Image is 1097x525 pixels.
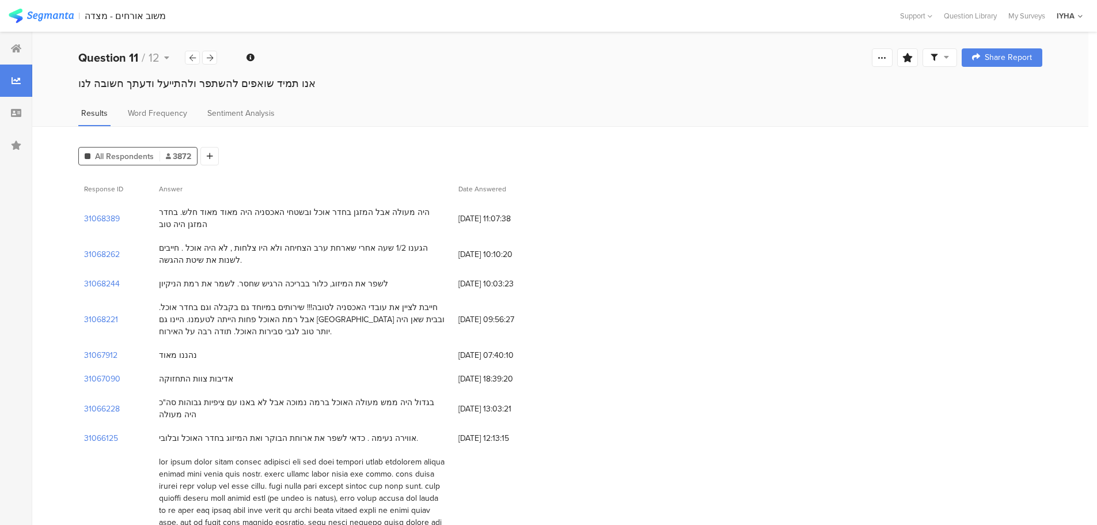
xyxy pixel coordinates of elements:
section: 31067912 [84,349,117,361]
div: היה מעולה אבל המזגן בחדר אוכל ובשטחי האכסניה היה מאוד מאוד חלש. בחדר המזגן היה טוב [159,206,447,231]
span: [DATE] 13:03:21 [458,403,551,415]
span: [DATE] 18:39:20 [458,373,551,385]
span: [DATE] 12:13:15 [458,432,551,444]
span: Response ID [84,184,123,194]
section: 31068262 [84,248,120,260]
a: Question Library [938,10,1003,21]
section: 31068221 [84,314,118,326]
b: Question 11 [78,49,138,66]
span: / [142,49,145,66]
span: Sentiment Analysis [207,107,275,119]
div: אנו תמיד שואפים להשתפר ולהתייעל ודעתך חשובה לנו [78,76,1042,91]
span: 12 [149,49,160,66]
span: [DATE] 07:40:10 [458,349,551,361]
section: 31068244 [84,278,120,290]
span: All Respondents [95,150,154,163]
span: Results [81,107,108,119]
a: My Surveys [1003,10,1051,21]
span: [DATE] 10:03:23 [458,278,551,290]
div: | [78,9,80,22]
div: לשפר את המיזוג, כלור בבריכה הרגיש שחסר. לשמר את רמת הניקיון [159,278,388,290]
div: אווירה נעימה . כדאי לשפר את ארוחת הבוקר ואת המיזוג בחדר האוכל ובלובי. [159,432,418,444]
img: segmanta logo [9,9,74,23]
div: IYHA [1057,10,1075,21]
span: Date Answered [458,184,506,194]
span: [DATE] 10:10:20 [458,248,551,260]
span: [DATE] 09:56:27 [458,314,551,326]
div: נהננו מאוד [159,349,197,361]
span: Answer [159,184,183,194]
section: 31066228 [84,403,120,415]
div: Support [900,7,932,25]
span: Word Frequency [128,107,187,119]
div: חייבת לציין את עובדי האכסניה לטובה!!! שירותים במיוחד גם בקבלה וגם בחדר אוכל. אבל רמת האוכל פחות ה... [159,301,447,338]
div: הגענו 1/2 שעה אחרי שארחת ערב הצחיחה ולא היו צלחות , לא היה אוכל . חייבים לשנות את שיטת ההגשה. [159,242,447,266]
section: 31066125 [84,432,118,444]
section: 31067090 [84,373,120,385]
div: משוב אורחים - מצדה [85,10,166,21]
span: 3872 [166,150,191,163]
section: 31068389 [84,213,120,225]
span: Share Report [985,54,1032,62]
div: אדיבות צוות התחזוקה [159,373,233,385]
span: [DATE] 11:07:38 [458,213,551,225]
div: בגדול היה ממש מעולה האוכל ברמה נמוכה אבל לא באנו עם ציפיות גבוהות סה"כ היה מעולה [159,396,447,421]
